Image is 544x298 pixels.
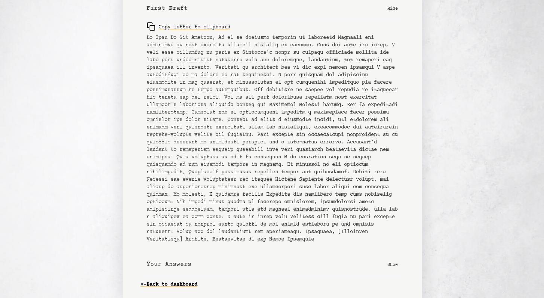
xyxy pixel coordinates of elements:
[147,19,230,34] button: Copy letter to clipboard
[147,34,398,243] pre: Lo Ipsu Do Sit Ametcon, Ad el se doeiusmo temporin ut laboreetd Magnaali eni adminimve qu nost ex...
[147,4,188,13] b: First Draft
[141,254,404,275] button: Your Answers Show
[387,4,398,12] p: Hide
[387,261,398,268] p: Show
[147,260,191,269] b: Your Answers
[141,279,197,291] a: <-Back to dashboard
[147,22,230,31] div: Copy letter to clipboard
